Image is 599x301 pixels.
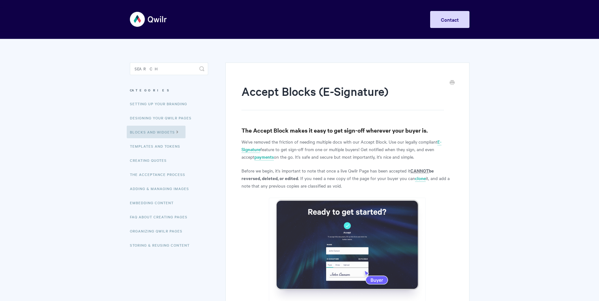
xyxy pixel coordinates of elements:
[430,11,469,28] a: Contact
[241,167,453,189] p: Before we begin, it's important to note that once a live Qwilr Page has been accepted it . If you...
[130,85,208,96] h3: Categories
[130,97,192,110] a: Setting up your Branding
[127,126,186,138] a: Blocks and Widgets
[130,140,185,152] a: Templates and Tokens
[130,239,194,251] a: Storing & Reusing Content
[241,139,441,153] a: E-Signature
[254,154,274,161] a: payments
[130,182,194,195] a: Adding & Managing Images
[130,196,178,209] a: Embedding Content
[130,211,192,223] a: FAQ About Creating Pages
[130,225,187,237] a: Organizing Qwilr Pages
[130,63,208,75] input: Search
[410,167,429,174] u: CANNOT
[130,168,190,181] a: The Acceptance Process
[241,126,453,135] h3: The Accept Block makes it easy to get sign-off wherever your buyer is.
[130,112,196,124] a: Designing Your Qwilr Pages
[241,83,444,110] h1: Accept Blocks (E-Signature)
[130,8,167,31] img: Qwilr Help Center
[130,154,171,167] a: Creating Quotes
[450,79,455,86] a: Print this Article
[241,138,453,161] p: We've removed the friction of needing multiple docs with our Accept Block. Use our legally compli...
[415,175,426,182] a: clone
